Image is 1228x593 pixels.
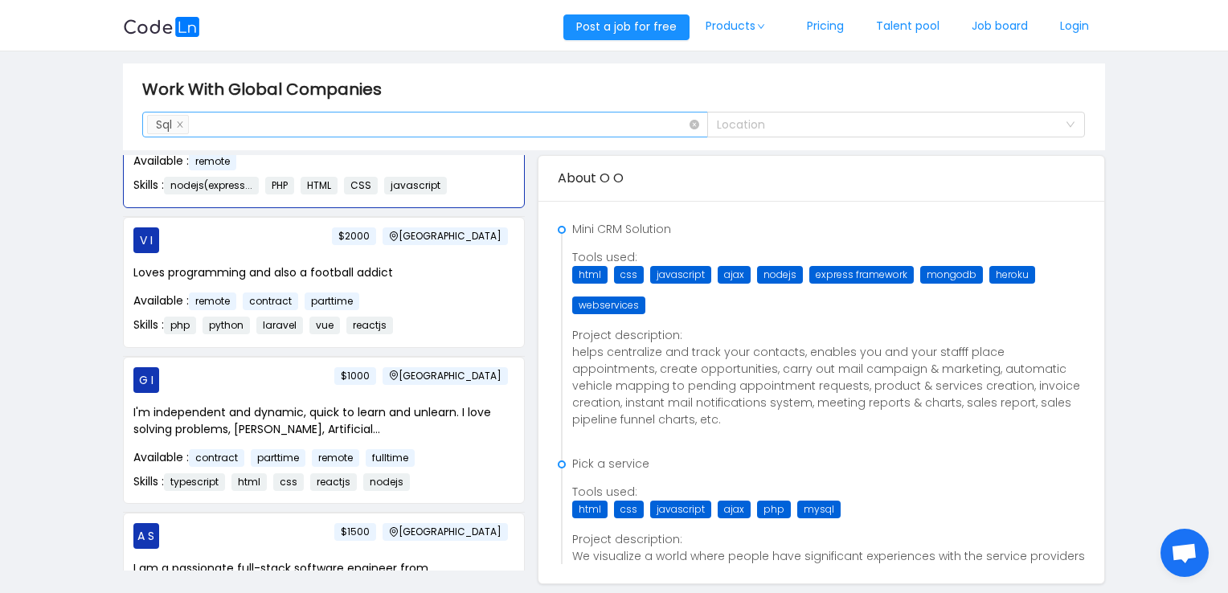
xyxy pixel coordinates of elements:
[231,473,267,491] span: html
[757,501,791,518] span: php
[614,501,644,518] span: css
[156,116,172,133] div: Sql
[334,367,376,385] span: $1000
[572,221,1085,238] p: Mini CRM Solution
[363,473,410,491] span: nodejs
[256,317,303,334] span: laravel
[142,76,391,102] span: Work With Global Companies
[164,473,225,491] span: typescript
[189,153,236,170] span: remote
[164,317,196,334] span: php
[383,227,508,245] span: [GEOGRAPHIC_DATA]
[572,344,1085,428] p: helps centralize and track your contacts, enables you and your stafff place appointments, create ...
[140,227,153,253] span: V I
[133,317,399,333] span: Skills :
[650,501,711,518] span: javascript
[139,367,153,393] span: G I
[572,266,608,284] span: html
[717,117,1058,133] div: Location
[384,177,447,194] span: javascript
[334,523,376,541] span: $1500
[147,115,189,134] li: Sql
[133,177,453,193] span: Skills :
[572,501,608,518] span: html
[310,473,357,491] span: reactjs
[133,449,421,465] span: Available :
[563,18,690,35] a: Post a job for free
[203,317,250,334] span: python
[614,266,644,284] span: css
[650,266,711,284] span: javascript
[1066,120,1075,131] i: icon: down
[572,484,637,500] span: Tools used:
[346,317,393,334] span: reactjs
[265,177,294,194] span: PHP
[123,17,200,37] img: logobg.f302741d.svg
[1160,529,1209,577] a: Ouvrir le chat
[133,264,514,281] p: Loves programming and also a football addict
[389,231,399,241] i: icon: environment
[251,449,305,467] span: parttime
[176,121,184,130] i: icon: close
[189,449,244,467] span: contract
[137,523,154,549] span: A S
[572,531,682,547] span: Project description:
[572,456,1085,472] p: Pick a service
[309,317,340,334] span: vue
[332,227,376,245] span: $2000
[797,501,841,518] span: mysql
[133,292,366,309] span: Available :
[383,523,508,541] span: [GEOGRAPHIC_DATA]
[756,22,766,31] i: icon: down
[690,120,699,129] i: icon: close-circle
[133,473,416,489] span: Skills :
[305,292,359,310] span: parttime
[344,177,378,194] span: CSS
[301,177,338,194] span: HTML
[989,266,1035,284] span: heroku
[383,367,508,385] span: [GEOGRAPHIC_DATA]
[133,404,514,438] p: I'm independent and dynamic, quick to learn and unlearn. I love solving problems, [PERSON_NAME], ...
[558,156,1085,201] div: About O O
[572,249,637,265] span: Tools used:
[366,449,415,467] span: fulltime
[572,296,645,314] span: webservices
[389,527,399,537] i: icon: environment
[389,370,399,380] i: icon: environment
[563,14,690,40] button: Post a job for free
[718,501,751,518] span: ajax
[189,292,236,310] span: remote
[718,266,751,284] span: ajax
[273,473,304,491] span: css
[312,449,359,467] span: remote
[164,177,259,194] span: nodejs(express...
[920,266,983,284] span: mongodb
[757,266,803,284] span: nodejs
[133,153,243,169] span: Available :
[572,327,682,343] span: Project description:
[243,292,298,310] span: contract
[809,266,914,284] span: express framework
